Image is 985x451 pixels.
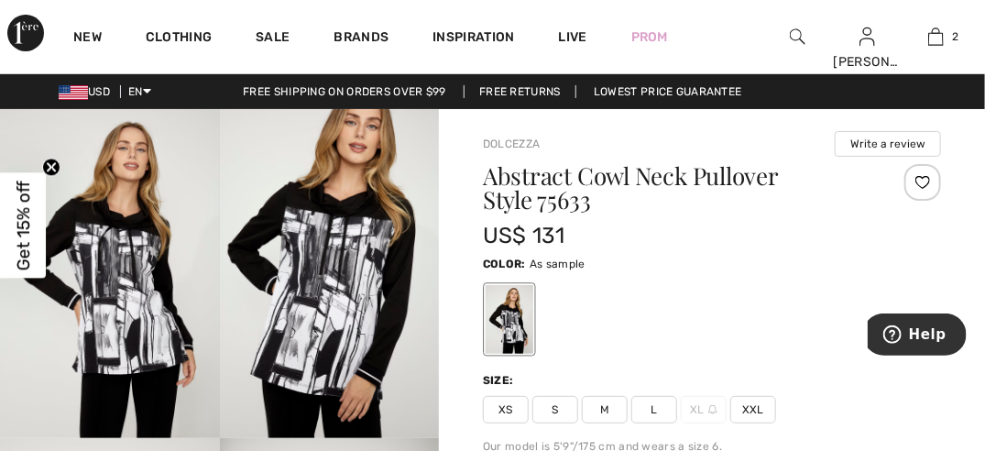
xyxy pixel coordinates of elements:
a: Free Returns [464,85,576,98]
div: As sample [486,285,533,354]
span: EN [128,85,151,98]
span: XL [681,396,727,423]
span: As sample [530,258,586,270]
img: 1ère Avenue [7,15,44,51]
div: Size: [483,372,518,389]
a: Live [559,27,587,47]
span: Get 15% off [13,181,34,270]
a: Sale [256,29,290,49]
a: Sign In [859,27,875,45]
a: Lowest Price Guarantee [579,85,757,98]
h1: Abstract Cowl Neck Pullover Style 75633 [483,164,865,212]
span: S [532,396,578,423]
a: Dolcezza [483,137,540,150]
img: search the website [790,26,805,48]
img: My Bag [928,26,944,48]
a: Prom [631,27,668,47]
a: Brands [334,29,389,49]
iframe: Opens a widget where you can find more information [868,313,967,359]
a: Free shipping on orders over $99 [228,85,461,98]
img: Abstract Cowl Neck Pullover Style 75633. 2 [220,109,440,438]
a: New [73,29,102,49]
img: US Dollar [59,85,88,100]
span: Inspiration [432,29,514,49]
button: Write a review [835,131,941,157]
a: Clothing [146,29,212,49]
span: XXL [730,396,776,423]
span: US$ 131 [483,223,564,248]
div: [PERSON_NAME] [834,52,901,71]
button: Close teaser [42,159,60,177]
span: Color: [483,258,526,270]
span: 2 [953,28,959,45]
span: M [582,396,628,423]
img: My Info [859,26,875,48]
span: XS [483,396,529,423]
span: L [631,396,677,423]
span: USD [59,85,117,98]
a: 2 [903,26,969,48]
img: ring-m.svg [708,405,717,414]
